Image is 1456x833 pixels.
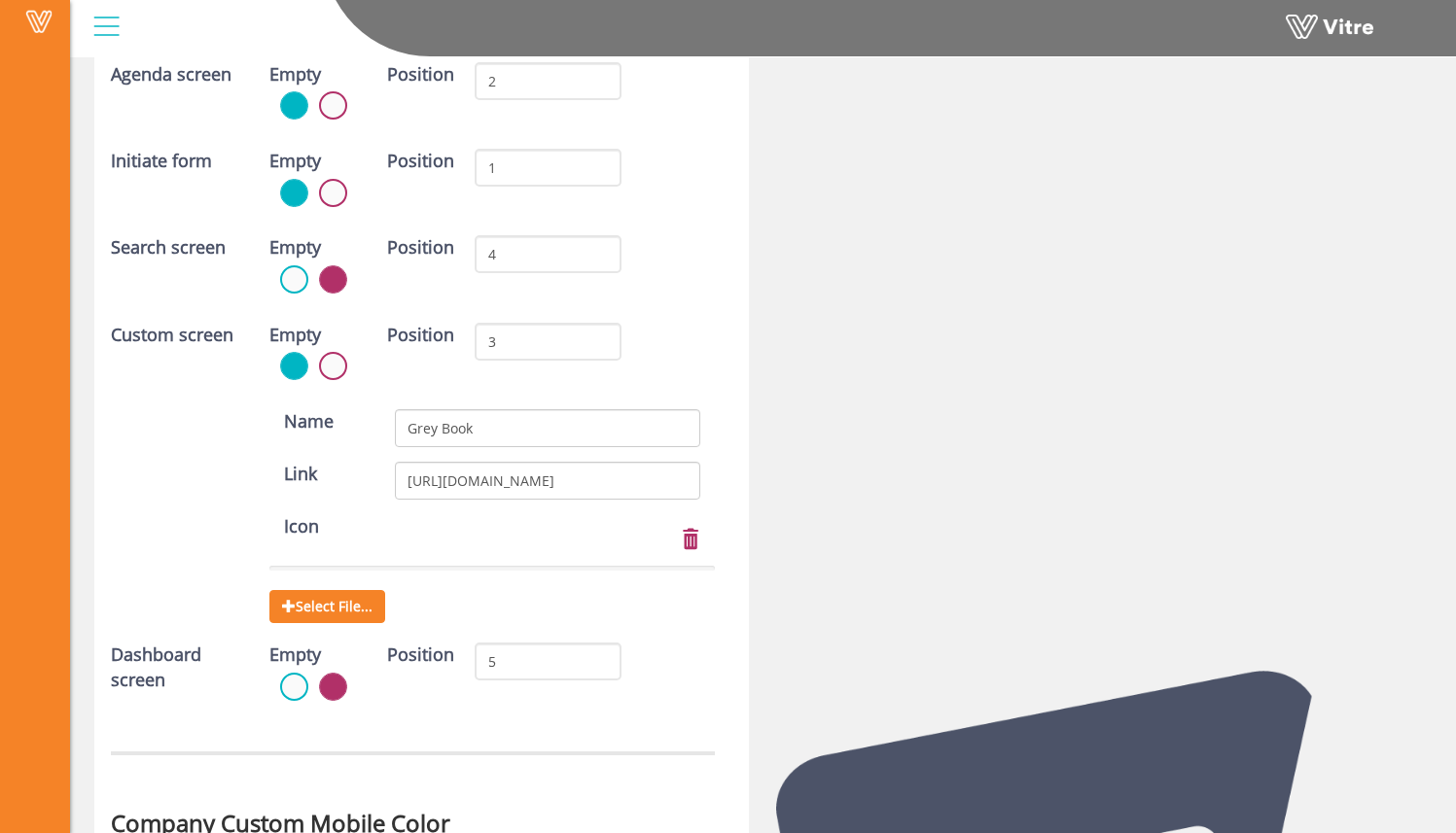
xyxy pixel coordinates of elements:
label: Empty [269,323,321,348]
label: Position [387,235,445,260]
span: Select File... [269,590,385,623]
label: Empty [269,62,321,87]
label: Initiate form [111,149,212,174]
label: Name [284,409,334,434]
label: Position [387,642,445,668]
label: Position [387,323,445,348]
label: Empty [269,235,321,260]
label: Custom screen [111,323,233,348]
label: Agenda screen [111,62,231,87]
label: Empty [269,642,321,668]
label: Dashboard screen [111,642,240,692]
label: Search screen [111,235,226,260]
label: Position [387,62,445,87]
label: Icon [284,514,319,539]
label: Link [284,462,317,487]
label: Position [387,149,445,174]
label: Empty [269,149,321,174]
